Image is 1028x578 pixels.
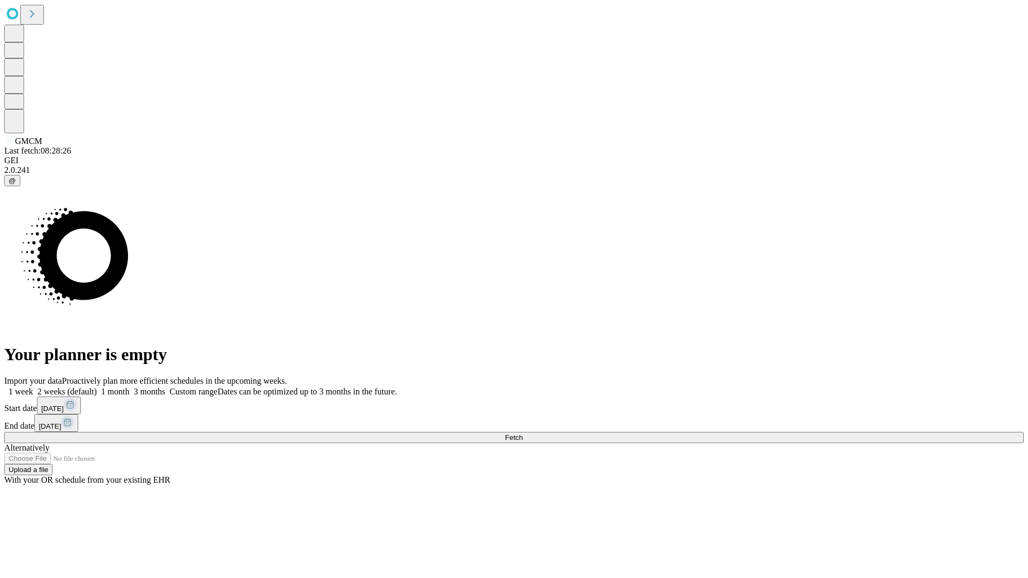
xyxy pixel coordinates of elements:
[4,443,49,452] span: Alternatively
[62,376,287,385] span: Proactively plan more efficient schedules in the upcoming weeks.
[4,146,71,155] span: Last fetch: 08:28:26
[4,175,20,186] button: @
[9,177,16,185] span: @
[9,387,33,396] span: 1 week
[170,387,217,396] span: Custom range
[39,422,61,430] span: [DATE]
[4,475,170,484] span: With your OR schedule from your existing EHR
[4,165,1024,175] div: 2.0.241
[4,345,1024,364] h1: Your planner is empty
[4,464,52,475] button: Upload a file
[4,397,1024,414] div: Start date
[4,432,1024,443] button: Fetch
[37,397,81,414] button: [DATE]
[15,136,42,146] span: GMCM
[37,387,97,396] span: 2 weeks (default)
[134,387,165,396] span: 3 months
[34,414,78,432] button: [DATE]
[4,376,62,385] span: Import your data
[101,387,130,396] span: 1 month
[4,156,1024,165] div: GEI
[217,387,397,396] span: Dates can be optimized up to 3 months in the future.
[41,405,64,413] span: [DATE]
[4,414,1024,432] div: End date
[505,433,523,442] span: Fetch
